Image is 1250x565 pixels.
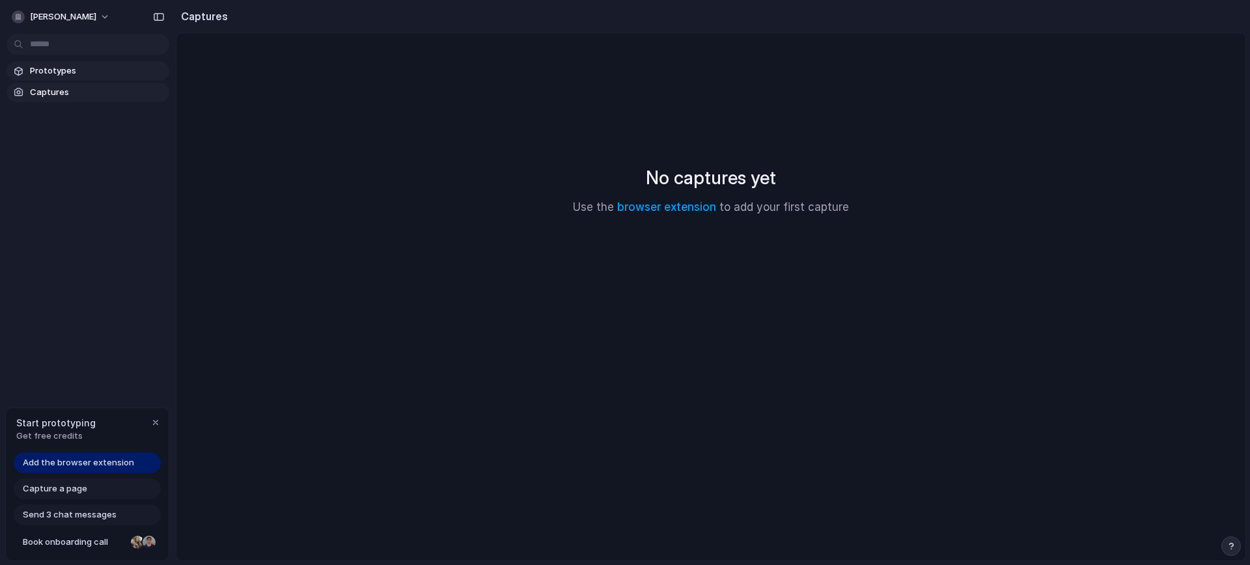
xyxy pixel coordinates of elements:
[141,534,157,550] div: Christian Iacullo
[30,86,164,99] span: Captures
[617,200,716,214] a: browser extension
[176,8,228,24] h2: Captures
[30,10,96,23] span: [PERSON_NAME]
[573,199,849,216] p: Use the to add your first capture
[30,64,164,77] span: Prototypes
[7,7,117,27] button: [PERSON_NAME]
[7,83,169,102] a: Captures
[16,416,96,430] span: Start prototyping
[14,532,161,553] a: Book onboarding call
[130,534,145,550] div: Nicole Kubica
[646,164,776,191] h2: No captures yet
[23,536,126,549] span: Book onboarding call
[23,456,134,469] span: Add the browser extension
[23,482,87,495] span: Capture a page
[7,61,169,81] a: Prototypes
[23,508,117,521] span: Send 3 chat messages
[16,430,96,443] span: Get free credits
